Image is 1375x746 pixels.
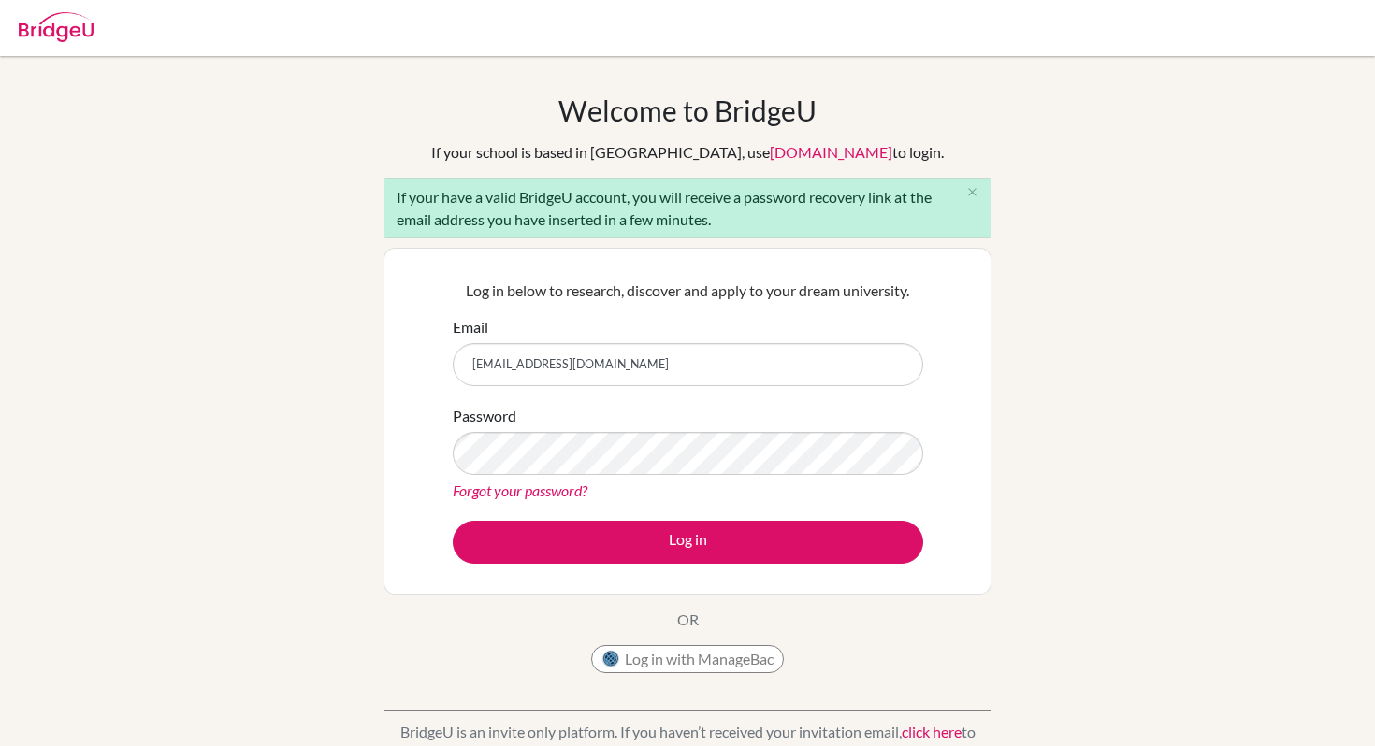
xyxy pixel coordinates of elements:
[453,521,923,564] button: Log in
[384,178,991,238] div: If your have a valid BridgeU account, you will receive a password recovery link at the email addr...
[953,179,991,207] button: Close
[591,645,784,673] button: Log in with ManageBac
[19,12,94,42] img: Bridge-U
[453,481,587,499] a: Forgot your password?
[558,93,817,127] h1: Welcome to BridgeU
[770,143,892,161] a: [DOMAIN_NAME]
[453,280,923,302] p: Log in below to research, discover and apply to your dream university.
[677,609,699,631] p: OR
[453,405,516,427] label: Password
[431,141,944,164] div: If your school is based in [GEOGRAPHIC_DATA], use to login.
[453,316,488,338] label: Email
[965,185,979,199] i: close
[902,723,962,740] a: click here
